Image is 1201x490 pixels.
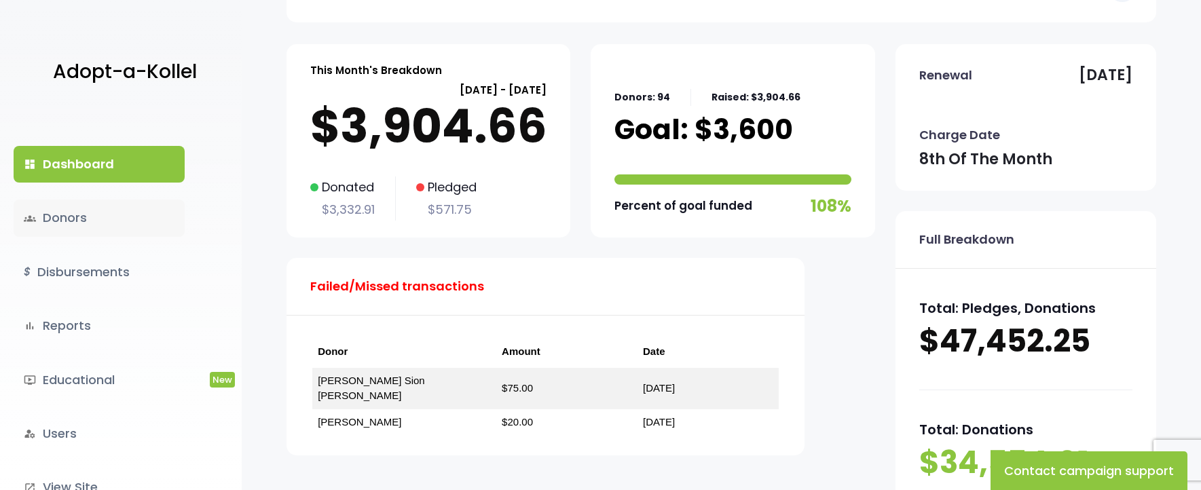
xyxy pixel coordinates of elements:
i: dashboard [24,158,36,170]
button: Contact campaign support [991,451,1187,490]
a: dashboardDashboard [14,146,185,183]
p: 8th of the month [919,146,1052,173]
p: Full Breakdown [919,229,1014,250]
p: [DATE] - [DATE] [310,81,547,99]
th: Date [638,336,779,368]
a: $75.00 [502,382,533,394]
a: [PERSON_NAME] Sion [PERSON_NAME] [318,375,425,402]
span: groups [24,212,36,225]
i: manage_accounts [24,428,36,440]
p: $3,904.66 [310,99,547,153]
p: $47,452.25 [919,320,1132,362]
p: Percent of goal funded [614,195,752,216]
p: [DATE] [1079,62,1132,89]
a: ondemand_videoEducationalNew [14,362,185,398]
p: Donors: 94 [614,89,670,106]
p: 108% [811,191,851,221]
a: [PERSON_NAME] [318,416,401,428]
p: This Month's Breakdown [310,61,442,79]
p: $3,332.91 [310,199,375,221]
p: Goal: $3,600 [614,113,793,147]
p: Renewal [919,64,972,86]
i: ondemand_video [24,374,36,386]
p: $34,554.01 [919,442,1132,484]
p: $571.75 [416,199,477,221]
a: [DATE] [643,416,675,428]
a: [DATE] [643,382,675,394]
th: Amount [496,336,638,368]
p: Charge Date [919,124,1000,146]
i: $ [24,263,31,282]
span: New [210,372,235,388]
a: manage_accountsUsers [14,415,185,452]
th: Donor [312,336,496,368]
a: $20.00 [502,416,533,428]
p: Total: Donations [919,417,1132,442]
i: bar_chart [24,320,36,332]
p: Pledged [416,176,477,198]
p: Failed/Missed transactions [310,276,484,297]
p: Adopt-a-Kollel [53,55,197,89]
p: Raised: $3,904.66 [712,89,800,106]
a: bar_chartReports [14,307,185,344]
p: Total: Pledges, Donations [919,296,1132,320]
a: $Disbursements [14,254,185,290]
a: Adopt-a-Kollel [46,39,197,105]
p: Donated [310,176,375,198]
a: groupsDonors [14,200,185,236]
